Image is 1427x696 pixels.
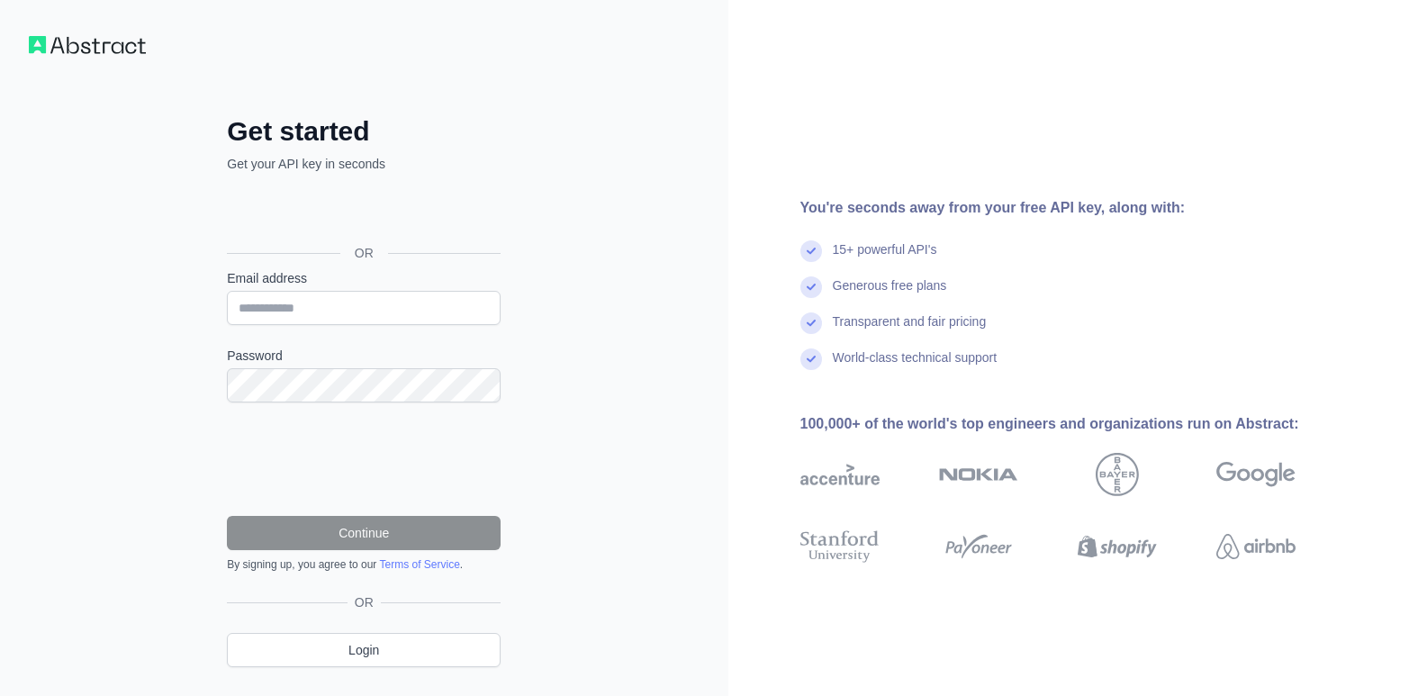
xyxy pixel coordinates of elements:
button: Continue [227,516,501,550]
a: Terms of Service [379,558,459,571]
img: check mark [800,348,822,370]
img: shopify [1078,527,1157,566]
img: payoneer [939,527,1018,566]
div: Generous free plans [833,276,947,312]
img: check mark [800,312,822,334]
img: stanford university [800,527,880,566]
label: Password [227,347,501,365]
div: Transparent and fair pricing [833,312,987,348]
a: Login [227,633,501,667]
div: World-class technical support [833,348,998,384]
div: By signing up, you agree to our . [227,557,501,572]
span: OR [348,593,381,611]
p: Get your API key in seconds [227,155,501,173]
img: accenture [800,453,880,496]
img: google [1216,453,1296,496]
img: Workflow [29,36,146,54]
img: check mark [800,276,822,298]
h2: Get started [227,115,501,148]
img: check mark [800,240,822,262]
img: bayer [1096,453,1139,496]
iframe: reCAPTCHA [227,424,501,494]
div: 100,000+ of the world's top engineers and organizations run on Abstract: [800,413,1353,435]
img: nokia [939,453,1018,496]
span: OR [340,244,388,262]
div: You're seconds away from your free API key, along with: [800,197,1353,219]
div: 15+ powerful API's [833,240,937,276]
iframe: Sign in with Google Button [218,193,506,232]
img: airbnb [1216,527,1296,566]
label: Email address [227,269,501,287]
